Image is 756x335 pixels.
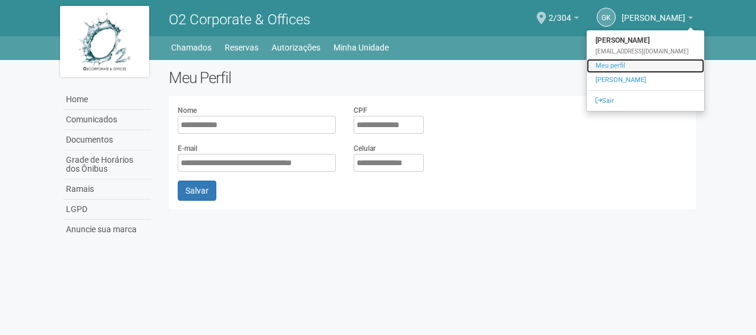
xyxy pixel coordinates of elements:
[225,39,259,56] a: Reservas
[169,11,310,28] span: O2 Corporate & Offices
[63,220,151,239] a: Anuncie sua marca
[169,69,696,87] h2: Meu Perfil
[178,181,216,201] button: Salvar
[587,59,704,73] a: Meu perfil
[63,200,151,220] a: LGPD
[587,73,704,87] a: [PERSON_NAME]
[587,33,704,48] strong: [PERSON_NAME]
[587,94,704,108] a: Sair
[63,110,151,130] a: Comunicados
[63,179,151,200] a: Ramais
[171,39,212,56] a: Chamados
[622,15,693,24] a: [PERSON_NAME]
[354,105,367,116] label: CPF
[549,2,571,23] span: 2/304
[63,150,151,179] a: Grade de Horários dos Ônibus
[178,143,197,154] label: E-mail
[63,130,151,150] a: Documentos
[178,105,197,116] label: Nome
[60,6,149,77] img: logo.jpg
[354,143,376,154] label: Celular
[597,8,616,27] a: GK
[549,15,579,24] a: 2/304
[622,2,685,23] span: Gleice Kelly
[587,48,704,56] div: [EMAIL_ADDRESS][DOMAIN_NAME]
[333,39,389,56] a: Minha Unidade
[272,39,320,56] a: Autorizações
[63,90,151,110] a: Home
